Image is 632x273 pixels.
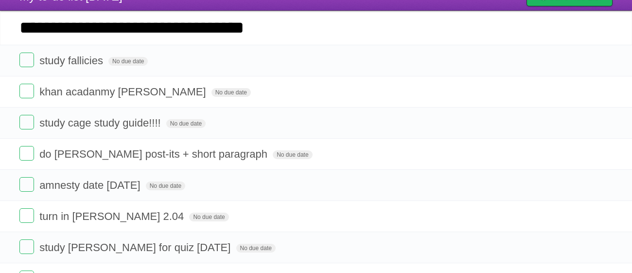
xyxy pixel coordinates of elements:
span: No due date [146,182,185,190]
span: No due date [273,150,312,159]
span: study [PERSON_NAME] for quiz [DATE] [39,241,233,254]
span: No due date [189,213,228,221]
label: Done [19,146,34,161]
span: amnesty date [DATE] [39,179,142,191]
span: No due date [236,244,276,253]
span: study fallicies [39,55,105,67]
label: Done [19,115,34,129]
span: study cage study guide!!!! [39,117,163,129]
label: Done [19,208,34,223]
span: No due date [166,119,206,128]
label: Done [19,84,34,98]
span: khan acadanmy [PERSON_NAME] [39,86,208,98]
label: Done [19,177,34,192]
label: Done [19,239,34,254]
span: do [PERSON_NAME] post-its + short paragraph [39,148,270,160]
span: No due date [108,57,148,66]
label: Done [19,53,34,67]
span: turn in [PERSON_NAME] 2.04 [39,210,186,222]
span: No due date [211,88,251,97]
